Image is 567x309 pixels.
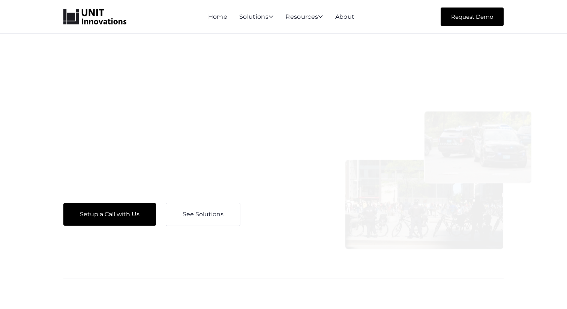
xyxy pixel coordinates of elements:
a: Home [208,13,227,20]
div: Solutions [239,14,273,21]
div: Resources [285,14,323,21]
div: Resources [285,14,323,21]
div: Solutions [239,14,273,21]
a: See Solutions [166,203,240,226]
a: About [335,13,355,20]
a: Setup a Call with Us [63,203,156,226]
span:  [318,14,323,20]
span:  [268,14,273,20]
a: home [63,9,126,25]
a: Request Demo [441,8,504,26]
